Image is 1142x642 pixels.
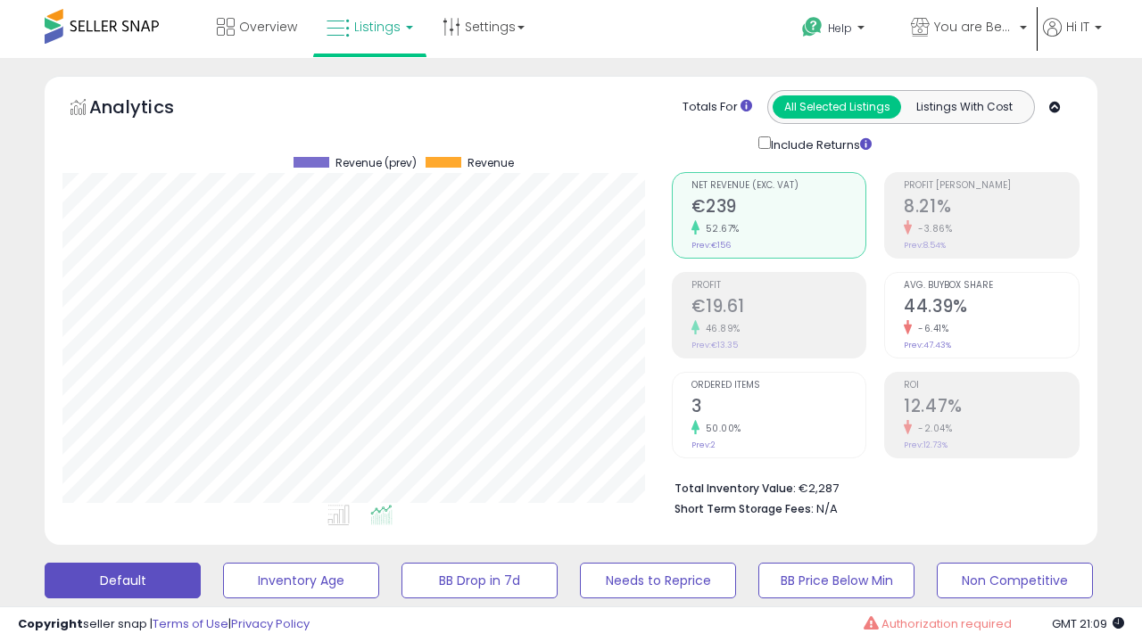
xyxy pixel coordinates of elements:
span: Net Revenue (Exc. VAT) [691,181,866,191]
small: Prev: 8.54% [904,240,946,251]
a: Help [788,3,895,58]
div: Include Returns [745,133,892,154]
h2: 44.39% [904,296,1079,320]
span: Revenue [468,157,514,169]
small: Prev: €13.35 [691,340,738,350]
small: -6.41% [912,322,948,335]
div: Totals For [683,99,752,116]
small: Prev: €156 [691,240,731,251]
button: All Selected Listings [773,95,901,119]
small: Prev: 2 [691,440,716,450]
span: ROI [904,381,1079,391]
h2: 8.21% [904,196,1079,220]
i: Get Help [801,16,823,38]
small: 50.00% [699,422,741,435]
span: 2025-08-15 21:09 GMT [1052,615,1124,632]
small: Prev: 12.73% [904,440,948,450]
span: Revenue (prev) [335,157,417,169]
span: Profit [PERSON_NAME] [904,181,1079,191]
button: Listings With Cost [900,95,1029,119]
button: BB Drop in 7d [401,563,558,598]
strong: Copyright [18,615,83,632]
small: Prev: 47.43% [904,340,951,350]
span: Profit [691,281,866,291]
h2: 3 [691,396,866,420]
span: Listings [354,18,401,36]
h5: Analytics [89,95,209,124]
div: seller snap | | [18,616,310,633]
span: Hi IT [1066,18,1089,36]
h2: 12.47% [904,396,1079,420]
a: Privacy Policy [231,615,310,632]
small: -2.04% [912,422,952,435]
span: Ordered Items [691,381,866,391]
button: Needs to Reprice [580,563,736,598]
b: Total Inventory Value: [674,481,796,496]
small: 52.67% [699,222,740,235]
button: Inventory Age [223,563,379,598]
span: N/A [816,500,838,517]
span: Avg. Buybox Share [904,281,1079,291]
li: €2,287 [674,476,1067,498]
button: Default [45,563,201,598]
h2: €19.61 [691,296,866,320]
button: Non Competitive [937,563,1093,598]
span: Help [828,21,852,36]
a: Hi IT [1043,18,1102,58]
span: Overview [239,18,297,36]
b: Short Term Storage Fees: [674,501,814,516]
span: You are Beautiful (IT) [934,18,1014,36]
small: 46.89% [699,322,741,335]
small: -3.86% [912,222,952,235]
h2: €239 [691,196,866,220]
button: BB Price Below Min [758,563,914,598]
a: Terms of Use [153,615,228,632]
